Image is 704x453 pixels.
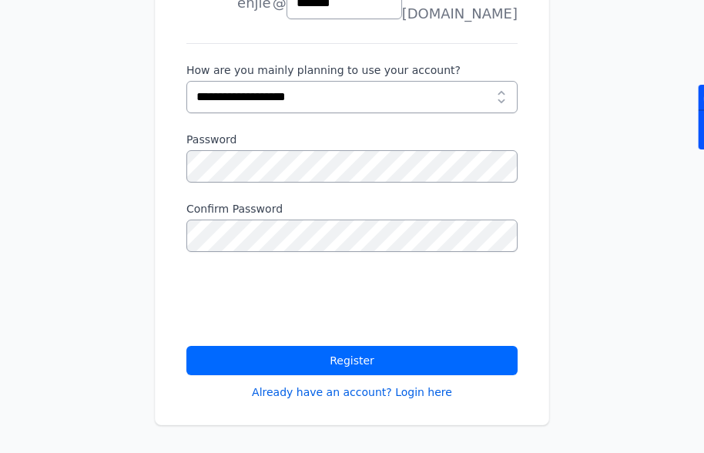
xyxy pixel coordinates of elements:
[252,384,452,400] a: Already have an account? Login here
[186,270,421,331] iframe: reCAPTCHA
[186,132,518,147] label: Password
[186,62,518,78] label: How are you mainly planning to use your account?
[186,346,518,375] button: Register
[186,201,518,216] label: Confirm Password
